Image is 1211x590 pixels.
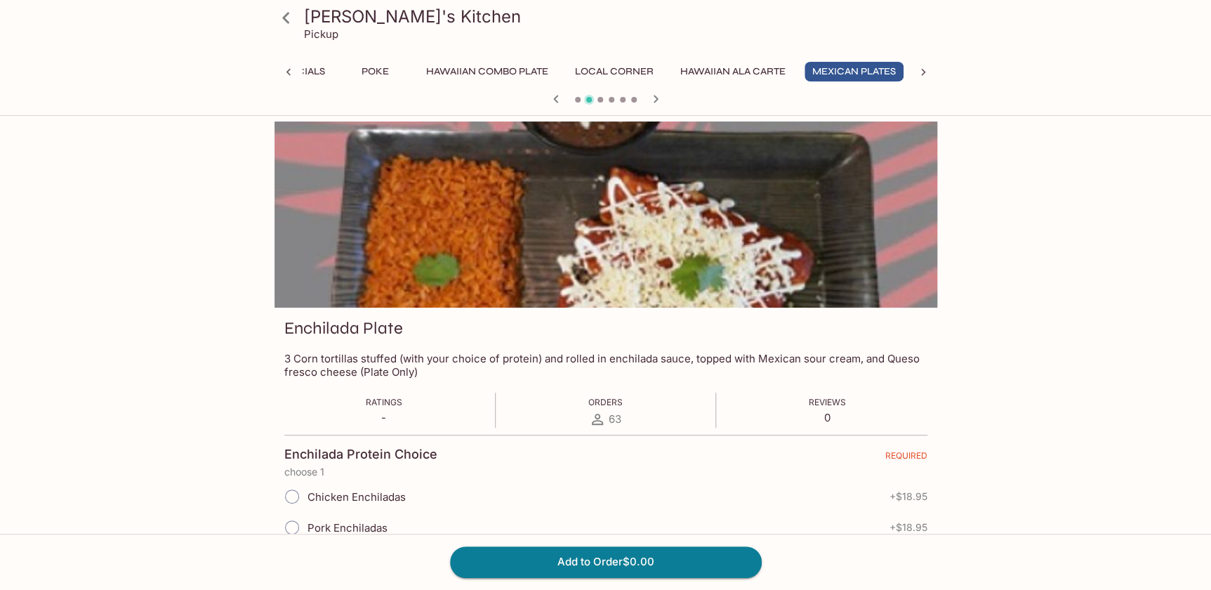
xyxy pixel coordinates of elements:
[588,397,623,407] span: Orders
[609,412,621,426] span: 63
[567,62,661,81] button: Local Corner
[889,491,927,502] span: + $18.95
[284,352,927,379] p: 3 Corn tortillas stuffed (with your choice of protein) and rolled in enchilada sauce, topped with...
[274,122,937,308] div: Enchilada Plate
[304,6,932,27] h3: [PERSON_NAME]'s Kitchen
[304,27,338,41] p: Pickup
[344,62,407,81] button: Poke
[366,397,402,407] span: Ratings
[307,490,406,504] span: Chicken Enchiladas
[805,62,904,81] button: Mexican Plates
[284,317,403,339] h3: Enchilada Plate
[307,521,388,535] span: Pork Enchiladas
[450,546,762,577] button: Add to Order$0.00
[284,447,437,462] h4: Enchilada Protein Choice
[366,411,402,424] p: -
[418,62,556,81] button: Hawaiian Combo Plate
[889,522,927,533] span: + $18.95
[885,450,927,466] span: REQUIRED
[673,62,793,81] button: Hawaiian Ala Carte
[284,466,927,478] p: choose 1
[809,397,846,407] span: Reviews
[809,411,846,424] p: 0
